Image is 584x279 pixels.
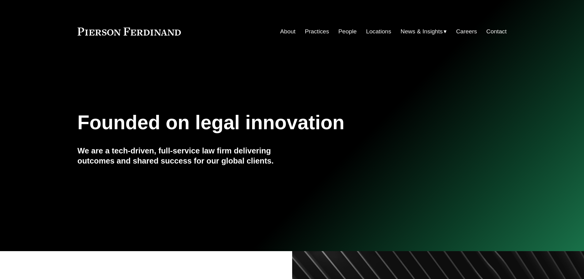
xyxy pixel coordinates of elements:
a: Locations [366,26,391,37]
a: Careers [456,26,477,37]
a: Practices [305,26,329,37]
a: Contact [486,26,506,37]
a: About [280,26,296,37]
h4: We are a tech-driven, full-service law firm delivering outcomes and shared success for our global... [78,146,292,166]
a: People [338,26,357,37]
a: folder dropdown [401,26,447,37]
span: News & Insights [401,26,443,37]
h1: Founded on legal innovation [78,111,435,134]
